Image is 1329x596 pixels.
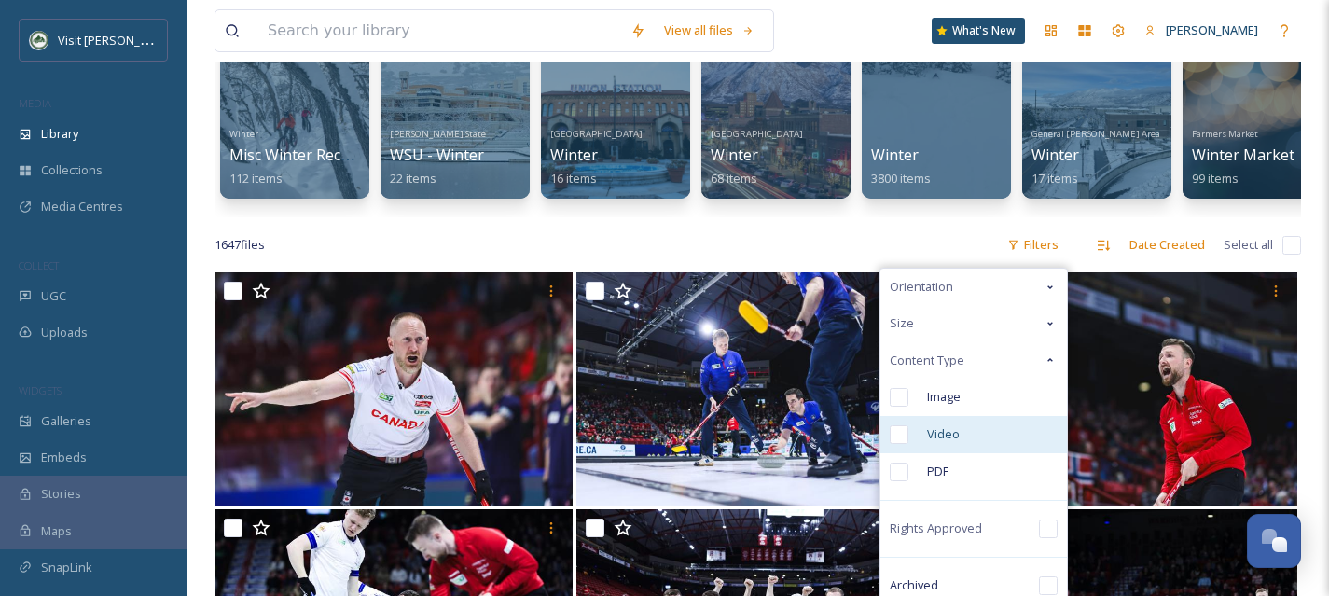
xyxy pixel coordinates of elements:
span: Video [927,425,960,443]
a: View all files [655,12,764,49]
span: Winter Market [1192,145,1294,165]
span: General [PERSON_NAME] Area [1031,128,1160,140]
span: 3800 items [871,170,931,187]
span: Image [927,388,961,406]
span: 22 items [390,170,436,187]
span: Embeds [41,449,87,466]
a: [GEOGRAPHIC_DATA]Winter68 items [711,123,803,187]
span: Select all [1224,236,1273,254]
span: Orientation [890,278,953,296]
a: WinterMisc Winter Recreation112 items [229,123,392,187]
span: Stories [41,485,81,503]
img: Unknown.png [30,31,48,49]
span: WIDGETS [19,383,62,397]
a: General [PERSON_NAME] AreaWinter17 items [1031,123,1160,187]
input: Search your library [258,10,621,51]
span: Size [890,314,914,332]
a: [PERSON_NAME] [1135,12,1267,49]
span: [GEOGRAPHIC_DATA] [711,128,803,140]
img: world-curling-prev-event-00008.jpg [576,272,934,506]
span: Visit [PERSON_NAME] [58,31,176,49]
span: Content Type [890,352,964,369]
span: Galleries [41,412,91,430]
span: Farmers Market [1192,128,1258,140]
span: Rights Approved [890,520,982,537]
span: Library [41,125,78,143]
span: [PERSON_NAME] State [390,128,486,140]
img: world-curling-prev-event-00009.jpg [215,272,573,506]
span: Winter [550,145,598,165]
span: 1647 file s [215,236,265,254]
span: Winter [1031,145,1079,165]
img: world-curling-prev-event-00010.jpg [939,272,1297,506]
span: [GEOGRAPHIC_DATA] [550,128,643,140]
span: UGC [41,287,66,305]
span: 68 items [711,170,757,187]
span: Collections [41,161,103,179]
div: Date Created [1120,227,1214,263]
span: Misc Winter Recreation [229,145,392,165]
a: What's New [932,18,1025,44]
a: Farmers MarketWinter Market99 items [1192,123,1294,187]
span: SnapLink [41,559,92,576]
a: Winter3800 items [871,146,931,187]
span: Archived [890,576,938,594]
span: Winter [229,128,258,140]
a: [PERSON_NAME] StateWSU - Winter22 items [390,123,486,187]
span: 16 items [550,170,597,187]
div: Filters [998,227,1068,263]
span: [PERSON_NAME] [1166,21,1258,38]
span: Winter [711,145,758,165]
a: [GEOGRAPHIC_DATA]Winter16 items [550,123,643,187]
span: Winter [871,145,919,165]
span: 17 items [1031,170,1078,187]
span: MEDIA [19,96,51,110]
span: Media Centres [41,198,123,215]
span: 99 items [1192,170,1239,187]
span: Maps [41,522,72,540]
button: Open Chat [1247,514,1301,568]
span: Uploads [41,324,88,341]
span: COLLECT [19,258,59,272]
span: WSU - Winter [390,145,484,165]
span: 112 items [229,170,283,187]
span: PDF [927,463,948,480]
